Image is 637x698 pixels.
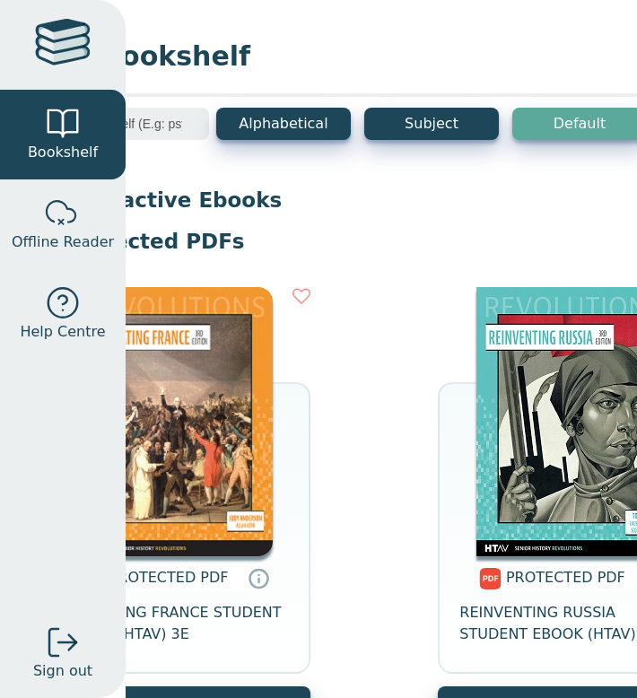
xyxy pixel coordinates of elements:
span: Sign out [33,660,92,682]
span: PROTECTED PDF [506,569,625,586]
span: LIBERATING FRANCE STUDENT EBOOK (HTAV) 3E [63,602,289,645]
button: Subject [364,108,499,140]
img: 38305615-09ae-eb11-a9a3-0272d098c78b.jpg [80,287,273,556]
button: Alphabetical [216,108,351,140]
span: Bookshelf [28,142,98,163]
span: Help Centre [20,321,105,343]
img: pdf.svg [479,568,502,589]
span: PROTECTED PDF [109,569,229,586]
span: Offline Reader [12,231,114,253]
a: Protected PDFs cannot be printed, copied or shared. They can be accessed online through Education... [248,567,269,589]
